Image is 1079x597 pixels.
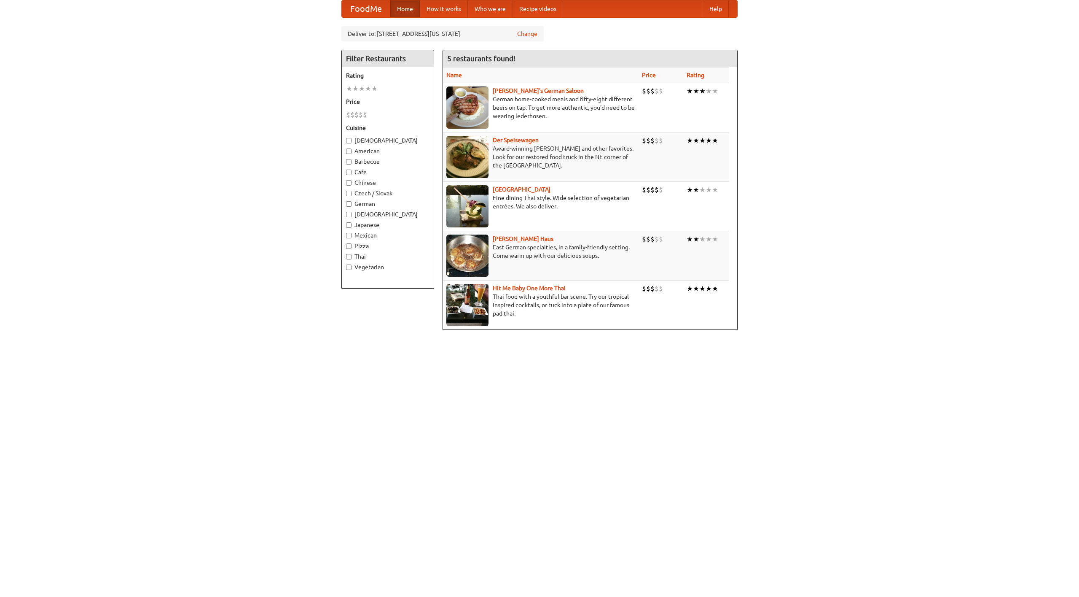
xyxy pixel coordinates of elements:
li: ★ [359,84,365,93]
li: ★ [693,284,699,293]
li: ★ [706,235,712,244]
li: $ [642,86,646,96]
li: $ [646,235,650,244]
p: German home-cooked meals and fifty-eight different beers on tap. To get more authentic, you'd nee... [446,95,635,120]
li: $ [655,185,659,194]
li: ★ [687,136,693,145]
label: Pizza [346,242,429,250]
li: ★ [706,284,712,293]
img: satay.jpg [446,185,489,227]
li: $ [363,110,367,119]
a: Der Speisewagen [493,137,539,143]
li: $ [350,110,354,119]
a: Help [703,0,729,17]
a: Who we are [468,0,513,17]
li: $ [642,185,646,194]
li: $ [646,86,650,96]
li: $ [346,110,350,119]
li: $ [650,136,655,145]
a: Hit Me Baby One More Thai [493,285,566,292]
input: Thai [346,254,352,259]
a: FoodMe [342,0,390,17]
input: American [346,149,352,154]
li: ★ [712,185,718,194]
li: $ [642,235,646,244]
li: $ [655,235,659,244]
a: Home [390,0,420,17]
label: American [346,147,429,155]
li: ★ [687,185,693,194]
li: $ [655,86,659,96]
li: ★ [693,185,699,194]
h4: Filter Restaurants [342,50,434,67]
a: [PERSON_NAME] Haus [493,235,553,242]
p: Thai food with a youthful bar scene. Try our tropical inspired cocktails, or tuck into a plate of... [446,292,635,318]
li: $ [646,185,650,194]
input: [DEMOGRAPHIC_DATA] [346,138,352,143]
a: Change [517,30,537,38]
li: ★ [365,84,371,93]
li: ★ [712,284,718,293]
li: $ [659,86,663,96]
li: $ [655,136,659,145]
li: ★ [693,136,699,145]
li: ★ [706,86,712,96]
label: Mexican [346,231,429,240]
label: Chinese [346,178,429,187]
input: Cafe [346,170,352,175]
li: ★ [699,86,706,96]
a: [GEOGRAPHIC_DATA] [493,186,550,193]
li: $ [650,284,655,293]
label: [DEMOGRAPHIC_DATA] [346,210,429,219]
input: Mexican [346,233,352,238]
a: Price [642,72,656,78]
li: ★ [712,235,718,244]
li: $ [642,284,646,293]
li: ★ [699,284,706,293]
li: $ [655,284,659,293]
li: $ [650,86,655,96]
li: $ [642,136,646,145]
input: Pizza [346,243,352,249]
li: $ [650,185,655,194]
li: ★ [352,84,359,93]
input: German [346,201,352,207]
li: $ [646,284,650,293]
a: Name [446,72,462,78]
label: German [346,200,429,208]
input: Vegetarian [346,265,352,270]
li: $ [354,110,359,119]
li: ★ [687,235,693,244]
li: $ [359,110,363,119]
input: Japanese [346,222,352,228]
li: ★ [699,185,706,194]
a: [PERSON_NAME]'s German Saloon [493,87,584,94]
h5: Rating [346,71,429,80]
label: Japanese [346,221,429,229]
input: Chinese [346,180,352,186]
li: $ [659,284,663,293]
li: ★ [371,84,378,93]
li: $ [659,185,663,194]
img: speisewagen.jpg [446,136,489,178]
li: ★ [699,136,706,145]
img: babythai.jpg [446,284,489,326]
li: ★ [706,185,712,194]
li: ★ [346,84,352,93]
li: ★ [687,284,693,293]
label: Vegetarian [346,263,429,271]
label: [DEMOGRAPHIC_DATA] [346,136,429,145]
input: Barbecue [346,159,352,165]
li: $ [646,136,650,145]
li: $ [650,235,655,244]
li: ★ [706,136,712,145]
label: Czech / Slovak [346,189,429,197]
h5: Cuisine [346,124,429,132]
a: How it works [420,0,468,17]
label: Barbecue [346,157,429,166]
input: [DEMOGRAPHIC_DATA] [346,212,352,217]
